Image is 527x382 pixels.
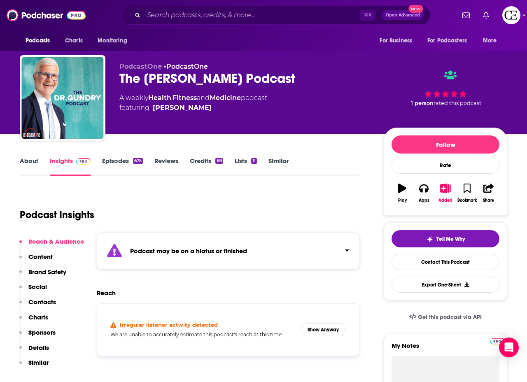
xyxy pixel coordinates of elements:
[438,198,452,203] div: Added
[20,157,38,176] a: About
[374,33,422,49] button: open menu
[457,198,477,203] div: Bookmark
[392,254,499,270] a: Contact This Podcast
[28,238,84,245] p: Reach & Audience
[19,238,84,253] button: Reach & Audience
[392,157,499,174] div: Rate
[148,94,171,102] a: Health
[502,6,520,24] img: User Profile
[19,253,53,268] button: Content
[19,344,49,359] button: Details
[119,63,162,70] span: PodcastOne
[435,178,456,208] button: Added
[499,338,519,357] div: Open Intercom Messenger
[28,298,56,306] p: Contacts
[427,35,467,47] span: For Podcasters
[478,178,499,208] button: Share
[490,338,504,345] img: Podchaser Pro
[386,13,420,17] span: Open Advanced
[21,57,104,139] img: The Dr. Gundry Podcast
[28,359,49,366] p: Similar
[50,157,91,176] a: InsightsPodchaser Pro
[502,6,520,24] button: Show profile menu
[215,158,223,164] div: 69
[384,63,507,114] div: 1 personrated this podcast
[97,289,116,297] h2: Reach
[408,5,423,13] span: New
[483,198,494,203] div: Share
[154,157,178,176] a: Reviews
[268,157,289,176] a: Similar
[413,178,434,208] button: Apps
[427,236,433,242] img: tell me why sparkle
[102,157,143,176] a: Episodes675
[380,35,412,47] span: For Business
[119,93,267,113] div: A weekly podcast
[392,135,499,154] button: Follow
[197,94,210,102] span: and
[28,253,53,261] p: Content
[456,178,478,208] button: Bookmark
[392,178,413,208] button: Play
[19,283,47,298] button: Social
[19,328,56,344] button: Sponsors
[65,35,83,47] span: Charts
[403,307,488,327] a: Get this podcast via API
[483,35,497,47] span: More
[153,103,212,113] a: Dr. Steven Gundry
[490,337,504,345] a: Pro website
[92,33,138,49] button: open menu
[436,236,465,242] span: Tell Me Why
[28,344,49,352] p: Details
[19,359,49,374] button: Similar
[235,157,257,176] a: Lists11
[434,100,481,106] span: rated this podcast
[422,33,479,49] button: open menu
[251,158,257,164] div: 11
[120,321,218,328] h4: Irregular listener activity detected
[480,8,492,22] a: Show notifications dropdown
[98,35,127,47] span: Monitoring
[171,94,173,102] span: ,
[28,283,47,291] p: Social
[411,100,434,106] span: 1 person
[360,10,375,21] span: ⌘ K
[164,63,208,70] span: •
[418,314,482,321] span: Get this podcast via API
[28,313,48,321] p: Charts
[119,103,267,113] span: featuring
[392,230,499,247] button: tell me why sparkleTell Me Why
[60,33,88,49] a: Charts
[28,268,66,276] p: Brand Safety
[166,63,208,70] a: PodcastOne
[19,268,66,283] button: Brand Safety
[97,233,359,269] section: Click to expand status details
[130,247,247,255] strong: Podcast may be on a hiatus or finished
[28,328,56,336] p: Sponsors
[398,198,407,203] div: Play
[382,10,424,20] button: Open AdvancedNew
[19,298,56,313] button: Contacts
[133,158,143,164] div: 675
[190,157,223,176] a: Credits69
[392,277,499,293] button: Export One-Sheet
[76,158,91,165] img: Podchaser Pro
[144,9,360,22] input: Search podcasts, credits, & more...
[121,6,431,25] div: Search podcasts, credits, & more...
[301,323,346,336] button: Show Anyway
[20,33,61,49] button: open menu
[392,342,499,356] label: My Notes
[110,331,294,338] h5: We are unable to accurately estimate this podcast's reach at this time.
[19,313,48,328] button: Charts
[502,6,520,24] span: Logged in as cozyearthaudio
[459,8,473,22] a: Show notifications dropdown
[26,35,50,47] span: Podcasts
[210,94,241,102] a: Medicine
[419,198,429,203] div: Apps
[20,209,94,221] h1: Podcast Insights
[173,94,197,102] a: Fitness
[7,7,86,23] img: Podchaser - Follow, Share and Rate Podcasts
[477,33,507,49] button: open menu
